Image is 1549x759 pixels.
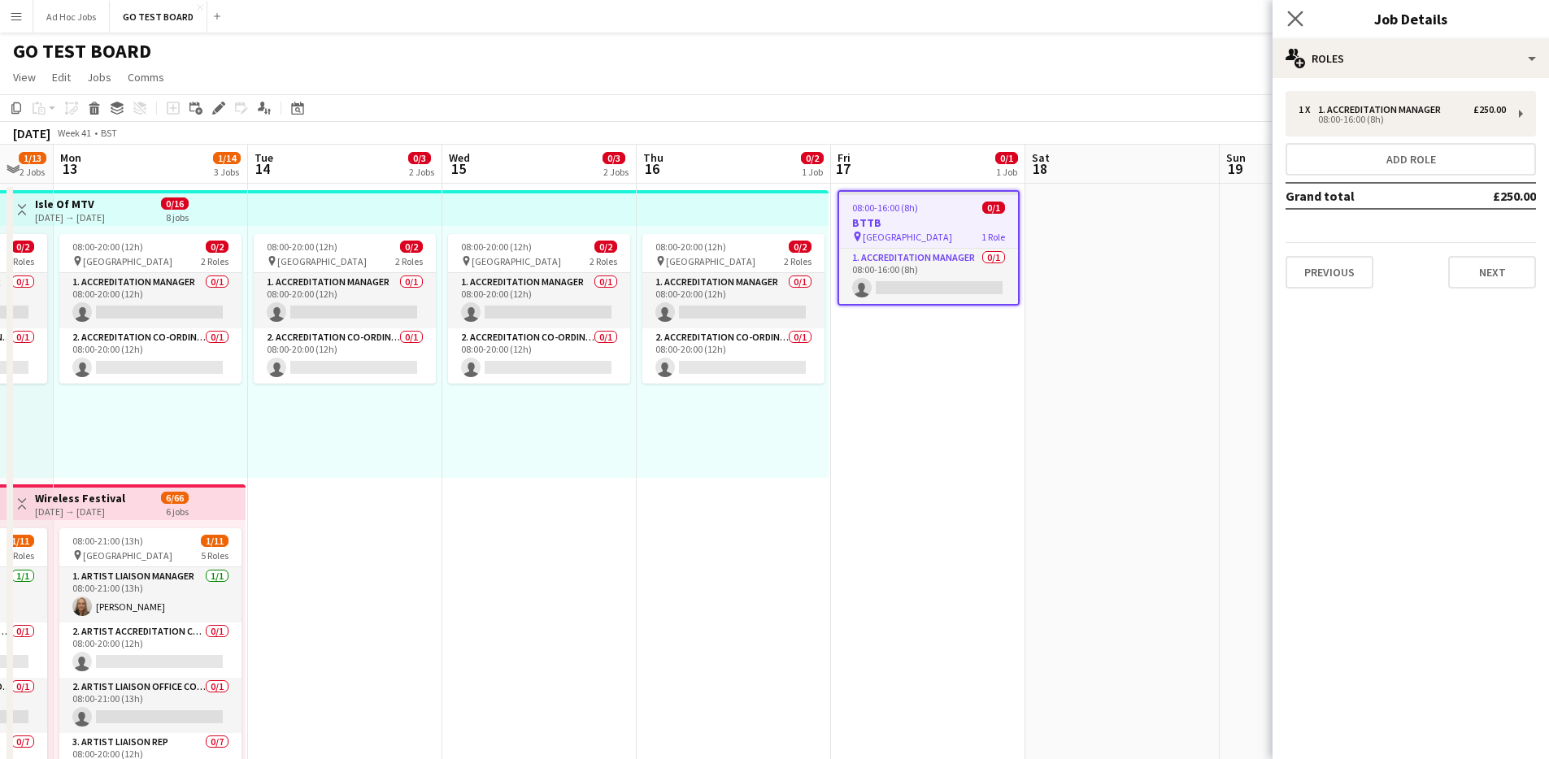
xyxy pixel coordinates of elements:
[446,159,470,178] span: 15
[59,328,241,384] app-card-role: 2. Accreditation Co-ordinator0/108:00-20:00 (12h)
[19,152,46,164] span: 1/13
[7,549,34,562] span: 5 Roles
[594,241,617,253] span: 0/2
[784,255,811,267] span: 2 Roles
[80,67,118,88] a: Jobs
[83,549,172,562] span: [GEOGRAPHIC_DATA]
[839,249,1018,304] app-card-role: 1. Accreditation Manager0/108:00-16:00 (8h)
[863,231,952,243] span: [GEOGRAPHIC_DATA]
[7,535,34,547] span: 1/11
[642,328,825,384] app-card-role: 2. Accreditation Co-ordinator0/108:00-20:00 (12h)
[1224,159,1246,178] span: 19
[395,255,423,267] span: 2 Roles
[101,127,117,139] div: BST
[201,255,228,267] span: 2 Roles
[472,255,561,267] span: [GEOGRAPHIC_DATA]
[110,1,207,33] button: GO TEST BOARD
[1029,159,1050,178] span: 18
[46,67,77,88] a: Edit
[838,150,851,165] span: Fri
[1439,183,1536,209] td: £250.00
[52,70,71,85] span: Edit
[20,166,46,178] div: 2 Jobs
[1448,256,1536,288] button: Next
[267,241,337,253] span: 08:00-20:00 (12h)
[11,241,34,253] span: 0/2
[60,150,81,165] span: Mon
[1273,8,1549,29] h3: Job Details
[400,241,423,253] span: 0/2
[1226,150,1246,165] span: Sun
[1473,104,1506,115] div: £250.00
[59,678,241,733] app-card-role: 2. Artist Liaison Office Coordinator0/108:00-21:00 (13h)
[277,255,367,267] span: [GEOGRAPHIC_DATA]
[161,492,189,504] span: 6/66
[254,328,436,384] app-card-role: 2. Accreditation Co-ordinator0/108:00-20:00 (12h)
[643,150,664,165] span: Thu
[7,255,34,267] span: 2 Roles
[655,241,726,253] span: 08:00-20:00 (12h)
[408,152,431,164] span: 0/3
[1286,143,1536,176] button: Add role
[409,166,434,178] div: 2 Jobs
[214,166,240,178] div: 3 Jobs
[201,549,228,562] span: 5 Roles
[641,159,664,178] span: 16
[801,152,824,164] span: 0/2
[1273,39,1549,78] div: Roles
[666,255,755,267] span: [GEOGRAPHIC_DATA]
[83,255,172,267] span: [GEOGRAPHIC_DATA]
[7,67,42,88] a: View
[35,197,105,211] h3: Isle Of MTV
[72,535,143,547] span: 08:00-21:00 (13h)
[201,535,228,547] span: 1/11
[448,328,630,384] app-card-role: 2. Accreditation Co-ordinator0/108:00-20:00 (12h)
[852,202,918,214] span: 08:00-16:00 (8h)
[1286,183,1439,209] td: Grand total
[35,505,125,518] div: [DATE] → [DATE]
[13,70,36,85] span: View
[1318,104,1447,115] div: 1. Accreditation Manager
[995,152,1018,164] span: 0/1
[59,622,241,678] app-card-role: 2. Artist Accreditation Co-ordinator0/108:00-20:00 (12h)
[213,152,241,164] span: 1/14
[54,127,94,139] span: Week 41
[121,67,171,88] a: Comms
[252,159,273,178] span: 14
[13,125,50,141] div: [DATE]
[33,1,110,33] button: Ad Hoc Jobs
[59,567,241,622] app-card-role: 1. Artist Liaison Manager1/108:00-21:00 (13h)[PERSON_NAME]
[166,210,189,223] div: 8 jobs
[996,166,1017,178] div: 1 Job
[58,159,81,178] span: 13
[789,241,811,253] span: 0/2
[838,190,1020,306] app-job-card: 08:00-16:00 (8h)0/1BTTB [GEOGRAPHIC_DATA]1 Role1. Accreditation Manager0/108:00-16:00 (8h)
[161,197,189,210] span: 0/16
[603,166,629,178] div: 2 Jobs
[448,273,630,328] app-card-role: 1. Accreditation Manager0/108:00-20:00 (12h)
[128,70,164,85] span: Comms
[981,231,1005,243] span: 1 Role
[1286,256,1373,288] button: Previous
[59,234,241,384] app-job-card: 08:00-20:00 (12h)0/2 [GEOGRAPHIC_DATA]2 Roles1. Accreditation Manager0/108:00-20:00 (12h) 2. Accr...
[802,166,823,178] div: 1 Job
[449,150,470,165] span: Wed
[59,273,241,328] app-card-role: 1. Accreditation Manager0/108:00-20:00 (12h)
[1299,115,1506,124] div: 08:00-16:00 (8h)
[35,491,125,505] h3: Wireless Festival
[35,211,105,223] div: [DATE] → [DATE]
[839,215,1018,230] h3: BTTB
[590,255,617,267] span: 2 Roles
[254,234,436,384] app-job-card: 08:00-20:00 (12h)0/2 [GEOGRAPHIC_DATA]2 Roles1. Accreditation Manager0/108:00-20:00 (12h) 2. Accr...
[254,273,436,328] app-card-role: 1. Accreditation Manager0/108:00-20:00 (12h)
[72,241,143,253] span: 08:00-20:00 (12h)
[448,234,630,384] app-job-card: 08:00-20:00 (12h)0/2 [GEOGRAPHIC_DATA]2 Roles1. Accreditation Manager0/108:00-20:00 (12h) 2. Accr...
[982,202,1005,214] span: 0/1
[87,70,111,85] span: Jobs
[642,273,825,328] app-card-role: 1. Accreditation Manager0/108:00-20:00 (12h)
[255,150,273,165] span: Tue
